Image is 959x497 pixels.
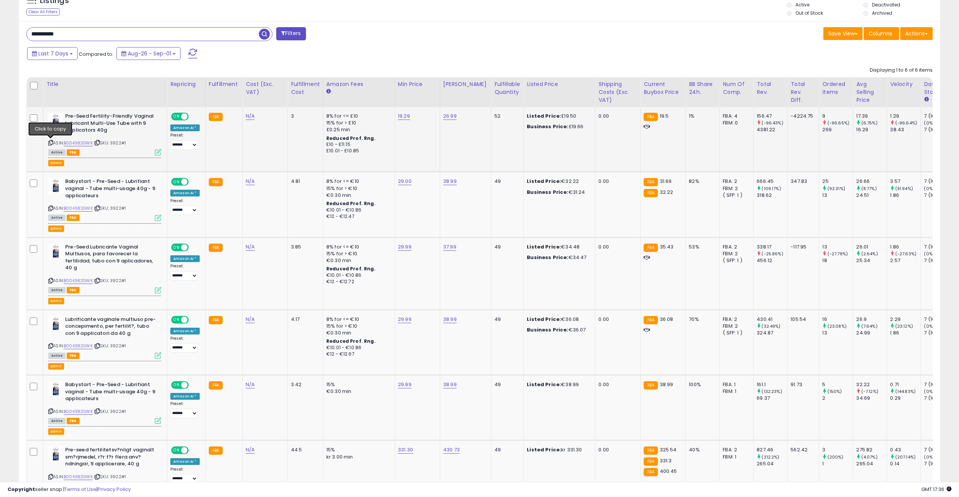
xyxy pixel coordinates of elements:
div: £10 - £11.15 [326,141,389,148]
span: All listings currently available for purchase on Amazon [48,418,66,424]
div: 4.81 [291,178,317,185]
div: 0.29 [890,395,921,402]
small: (92.31%) [827,186,845,192]
div: Displaying 1 to 6 of 6 items [870,67,933,74]
div: 69.37 [757,395,787,402]
small: (109.17%) [762,186,781,192]
div: €10.01 - €10.86 [326,207,389,213]
a: 37.99 [443,243,456,251]
div: 7 (100%) [924,113,954,120]
a: 38.99 [443,316,457,323]
small: FBA [644,113,658,121]
div: 1.29 [890,113,921,120]
div: ( SFP: 1 ) [723,192,748,199]
a: B004382GWK [64,278,93,284]
div: 15% for > €10 [326,323,389,330]
small: (32.49%) [762,323,780,329]
div: FBA: 2 [723,178,748,185]
a: N/A [246,381,255,388]
div: Amazon AI * [170,124,200,131]
span: 19.5 [660,112,669,120]
div: Clear All Filters [26,8,60,15]
small: (0%) [924,120,935,126]
small: (-96.65%) [827,120,849,126]
div: 7 (100%) [924,192,954,199]
span: ON [172,316,181,323]
div: Min Price [398,80,437,88]
div: 7 (100%) [924,330,954,336]
img: 41D+raOyvhL._SL40_.jpg [48,244,63,259]
div: Preset: [170,264,200,281]
a: 29.99 [398,243,411,251]
small: FBA [209,446,223,455]
small: (150%) [827,388,842,394]
small: (6.75%) [861,120,878,126]
div: 70% [689,316,714,323]
div: FBM: 2 [723,323,748,330]
div: 430.41 [757,316,787,323]
div: 18 [822,257,853,264]
div: €0.30 min [326,388,389,395]
div: 8% for <= £10 [326,113,389,120]
small: FBA [209,178,223,186]
small: (23.08%) [827,323,847,329]
b: Reduced Prof. Rng. [326,338,376,344]
small: FBA [644,381,658,390]
button: admin [48,363,64,370]
div: 24.99 [856,330,887,336]
div: 7 (100%) [924,257,954,264]
div: €12 - €12.72 [326,279,389,285]
span: All listings currently available for purchase on Amazon [48,287,66,293]
span: FBA [67,287,80,293]
span: OFF [188,244,200,250]
div: 3.57 [890,178,921,185]
div: 25 [822,178,853,185]
span: 32.22 [660,189,673,196]
div: FBA: 4 [723,113,748,120]
div: FBM: 2 [723,185,748,192]
small: (-96.64%) [895,120,917,126]
div: 338.17 [757,244,787,250]
span: Columns [869,30,892,37]
div: 161.1 [757,381,787,388]
button: Actions [900,27,933,40]
div: €38.99 [527,381,589,388]
div: 156.47 [757,113,787,120]
a: B004382GWK [64,140,93,146]
div: 0.00 [598,244,635,250]
small: (0%) [924,388,935,394]
small: (7.64%) [861,323,878,329]
small: FBA [209,244,223,252]
div: 16 [822,316,853,323]
div: 324.87 [757,330,787,336]
div: €12 - €12.67 [326,351,389,357]
b: Listed Price: [527,112,561,120]
div: 7 (100%) [924,178,954,185]
div: 1.86 [890,330,921,336]
span: All listings currently available for purchase on Amazon [48,215,66,221]
span: Compared to: [79,51,113,58]
div: 15% for > €10 [326,185,389,192]
small: Days In Stock. [924,96,928,103]
img: 41D+raOyvhL._SL40_.jpg [48,446,63,462]
div: 318.62 [757,192,787,199]
div: 32.22 [856,381,887,388]
div: €12 - €12.47 [326,213,389,220]
div: Listed Price [527,80,592,88]
div: FBA: 1 [723,381,748,388]
small: FBA [644,316,658,324]
div: -117.95 [791,244,813,250]
span: | SKU: 3922#1 [94,205,126,211]
div: FBM: 1 [723,388,748,395]
b: Pre-seed fertilitetsv?nligt vaginalt sm?rjmedel, r?r f?r flera anv?ndningar, 9 applicerare, 40 g [65,446,157,469]
img: 41D+raOyvhL._SL40_.jpg [48,316,63,331]
div: Amazon AI * [170,328,200,334]
div: 100% [689,381,714,388]
a: Terms of Use [64,486,96,493]
div: FBA: 2 [723,316,748,323]
div: Preset: [170,133,200,150]
div: Fulfillment [209,80,239,88]
a: N/A [246,243,255,251]
div: 4381.22 [757,126,787,133]
b: Babystart - Pre-Seed - Lubrifiant vaginal - Tube multi-usage 40g - 9 applicateurs [65,178,157,201]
